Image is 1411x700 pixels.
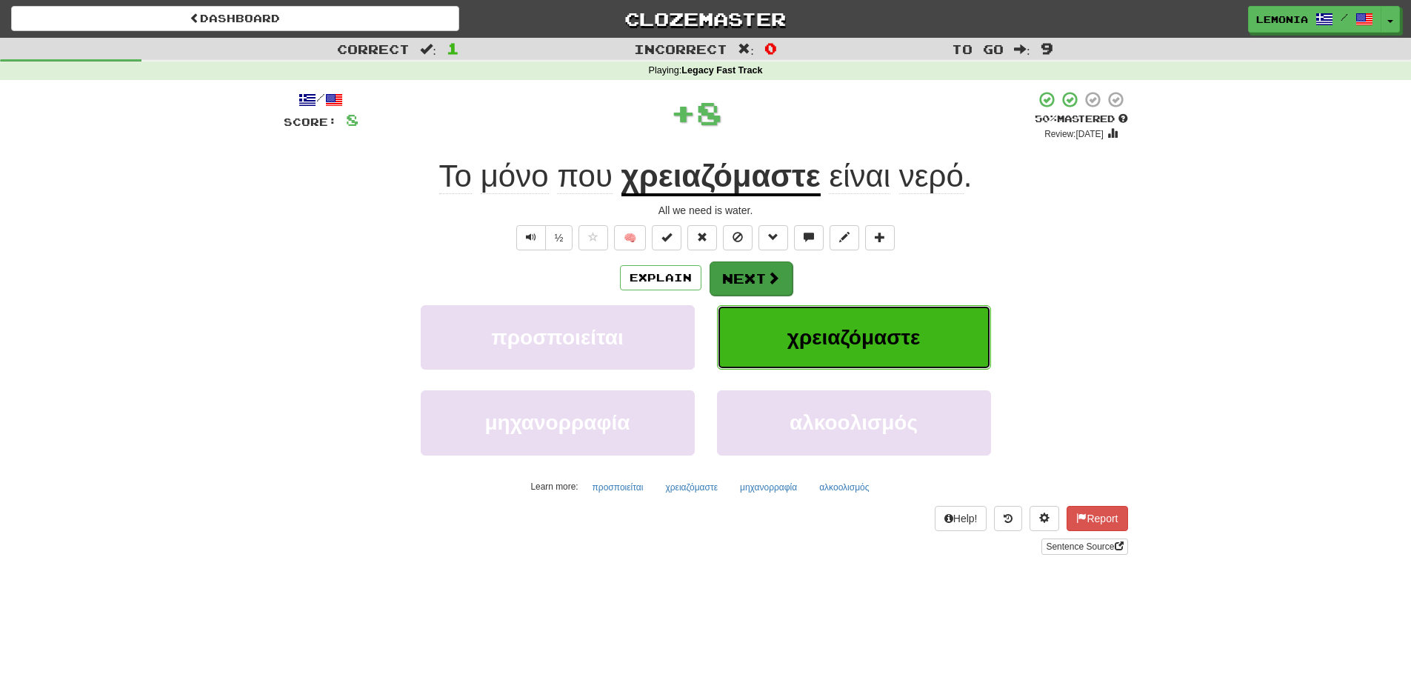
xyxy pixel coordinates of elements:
span: Incorrect [634,41,727,56]
span: χρειαζόμαστε [787,326,920,349]
button: Round history (alt+y) [994,506,1022,531]
span: 50 % [1035,113,1057,124]
u: χρειαζόμαστε [621,159,821,196]
span: + [670,90,696,135]
button: Favorite sentence (alt+f) [578,225,608,250]
span: Correct [337,41,410,56]
button: προσποιείται [421,305,695,370]
button: Discuss sentence (alt+u) [794,225,824,250]
span: 1 [447,39,459,57]
button: χρειαζόμαστε [717,305,991,370]
div: Text-to-speech controls [513,225,573,250]
span: αλκοολισμός [790,411,918,434]
a: Dashboard [11,6,459,31]
a: lemonia / [1248,6,1381,33]
span: 0 [764,39,777,57]
strong: Legacy Fast Track [681,65,762,76]
span: : [420,43,436,56]
button: Add to collection (alt+a) [865,225,895,250]
button: Ignore sentence (alt+i) [723,225,753,250]
button: Play sentence audio (ctl+space) [516,225,546,250]
span: 8 [696,94,722,131]
button: Help! [935,506,987,531]
span: 8 [346,110,358,129]
a: Sentence Source [1041,539,1127,555]
span: lemonia [1256,13,1308,26]
button: Grammar (alt+g) [758,225,788,250]
button: χρειαζόμαστε [657,476,726,499]
button: μηχανορραφία [421,390,695,455]
span: είναι [829,159,890,194]
span: : [738,43,754,56]
button: προσποιείται [584,476,652,499]
span: Το [439,159,472,194]
span: 9 [1041,39,1053,57]
button: ½ [545,225,573,250]
span: : [1014,43,1030,56]
button: Set this sentence to 100% Mastered (alt+m) [652,225,681,250]
span: To go [952,41,1004,56]
span: νερό [899,159,964,194]
span: / [1341,12,1348,22]
button: Edit sentence (alt+d) [830,225,859,250]
button: Reset to 0% Mastered (alt+r) [687,225,717,250]
span: μόνο [481,159,549,194]
button: αλκοολισμός [717,390,991,455]
span: που [557,159,613,194]
button: αλκοολισμός [811,476,877,499]
button: 🧠 [614,225,646,250]
span: μηχανορραφία [484,411,630,434]
div: Mastered [1035,113,1128,126]
button: Report [1067,506,1127,531]
a: Clozemaster [481,6,930,32]
div: All we need is water. [284,203,1128,218]
button: μηχανορραφία [732,476,805,499]
span: Score: [284,116,337,128]
div: / [284,90,358,109]
button: Explain [620,265,701,290]
small: Review: [DATE] [1044,129,1104,139]
span: . [821,159,973,194]
small: Learn more: [530,481,578,492]
span: προσποιείται [491,326,623,349]
button: Next [710,261,793,296]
